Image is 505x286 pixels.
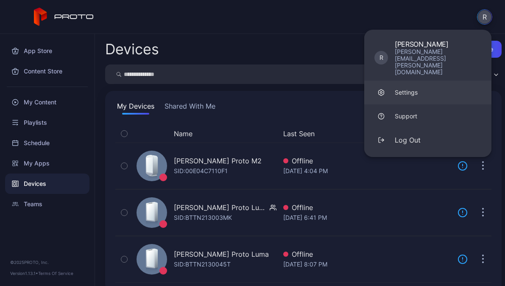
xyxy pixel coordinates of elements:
[283,202,451,213] div: Offline
[5,153,89,174] a: My Apps
[283,249,451,259] div: Offline
[395,135,421,145] div: Log Out
[395,48,481,76] div: [PERSON_NAME][EMAIL_ADDRESS][PERSON_NAME][DOMAIN_NAME]
[163,101,217,115] button: Shared With Me
[364,35,491,81] a: R[PERSON_NAME][PERSON_NAME][EMAIL_ADDRESS][PERSON_NAME][DOMAIN_NAME]
[374,51,388,64] div: R
[5,61,89,81] a: Content Store
[364,128,491,152] button: Log Out
[115,101,156,115] button: My Devices
[5,92,89,112] a: My Content
[283,129,447,139] button: Last Seen
[283,166,451,176] div: [DATE] 4:04 PM
[105,42,159,57] h2: Devices
[283,259,451,269] div: [DATE] 8:07 PM
[174,166,228,176] div: SID: 00E04C7110F1
[395,112,417,121] div: Support
[174,129,193,139] button: Name
[395,40,481,48] div: [PERSON_NAME]
[38,271,73,276] a: Terms Of Service
[174,259,231,269] div: SID: BTTN2130045T
[174,213,232,223] div: SID: BTTN213003MK
[174,156,262,166] div: [PERSON_NAME] Proto M2
[174,202,266,213] div: [PERSON_NAME] Proto Luma 1
[364,104,491,128] a: Support
[174,249,269,259] div: [PERSON_NAME] Proto Luma
[477,9,492,25] button: R
[10,271,38,276] span: Version 1.13.1 •
[5,112,89,133] a: Playlists
[283,156,451,166] div: Offline
[364,81,491,104] a: Settings
[5,133,89,153] a: Schedule
[395,88,418,97] div: Settings
[5,174,89,194] a: Devices
[283,213,451,223] div: [DATE] 6:41 PM
[10,259,84,266] div: © 2025 PROTO, Inc.
[5,194,89,214] a: Teams
[5,41,89,61] a: App Store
